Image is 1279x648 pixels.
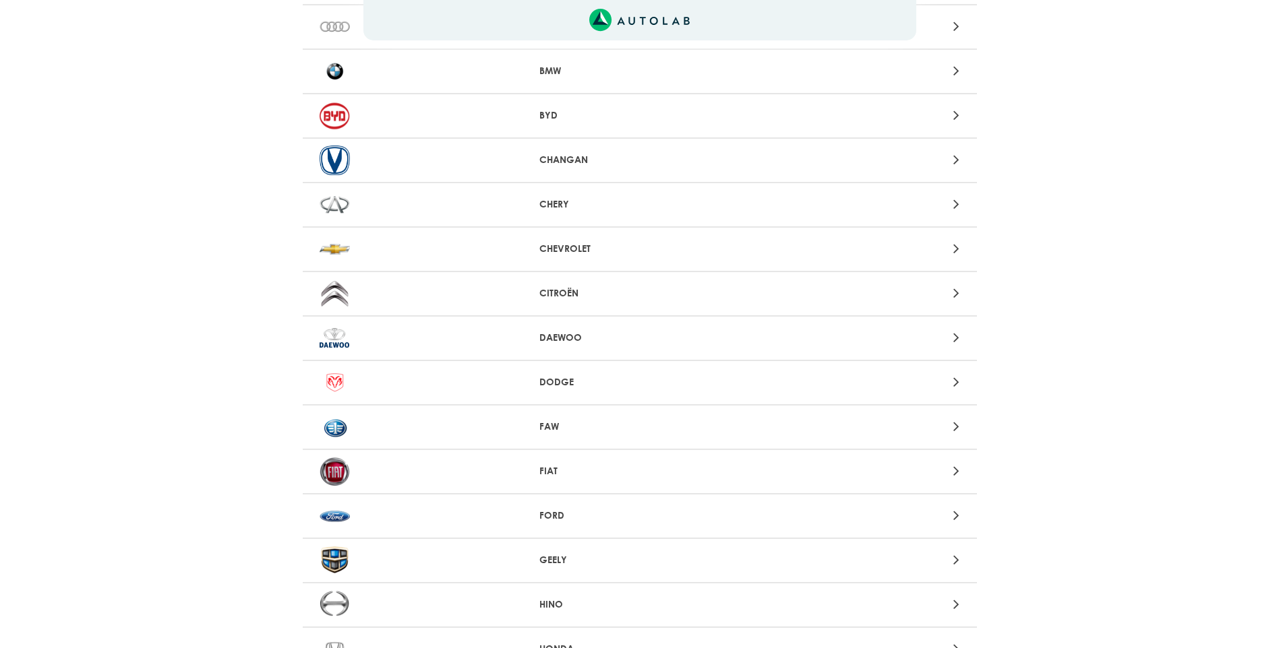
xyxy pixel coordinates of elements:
p: GEELY [539,553,740,567]
p: HINO [539,597,740,612]
p: FORD [539,509,740,523]
p: FIAT [539,464,740,478]
img: FORD [320,501,350,531]
img: HINO [320,590,350,620]
img: GEELY [320,546,350,575]
img: FIAT [320,457,350,486]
